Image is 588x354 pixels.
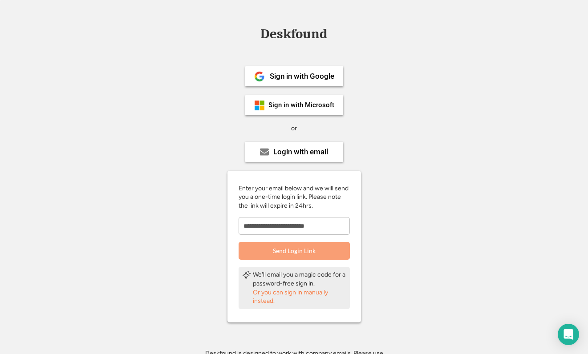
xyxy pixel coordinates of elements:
div: Sign in with Microsoft [268,102,334,109]
div: Sign in with Google [270,72,334,80]
div: Deskfound [256,27,332,41]
div: We'll email you a magic code for a password-free sign in. [253,270,346,288]
div: Or you can sign in manually instead. [253,288,346,306]
div: Login with email [273,148,328,156]
div: Open Intercom Messenger [558,324,579,345]
div: or [291,124,297,133]
img: 1024px-Google__G__Logo.svg.png [254,71,265,82]
div: Enter your email below and we will send you a one-time login link. Please note the link will expi... [239,184,350,210]
button: Send Login Link [239,242,350,260]
img: ms-symbollockup_mssymbol_19.png [254,100,265,111]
